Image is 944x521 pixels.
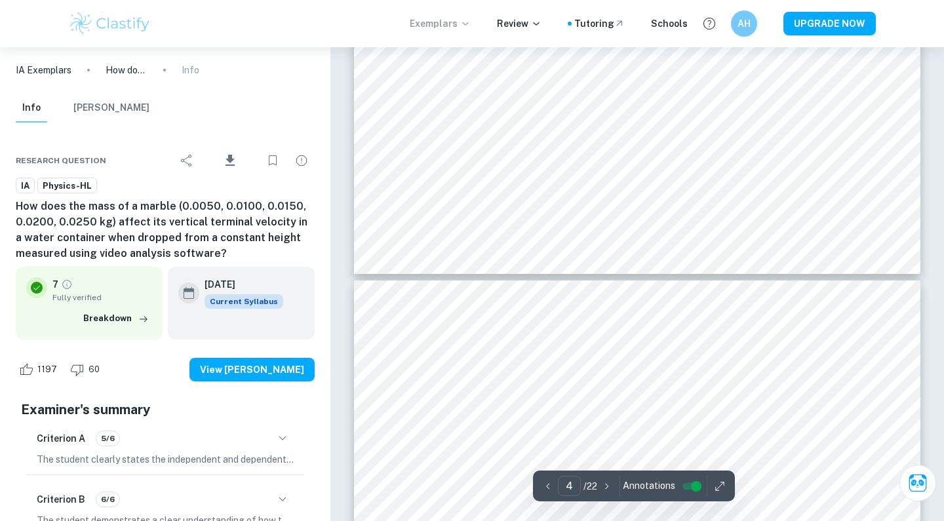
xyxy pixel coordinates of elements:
button: AH [731,10,757,37]
a: IA [16,178,35,194]
span: Fully verified [52,292,152,303]
span: 6/6 [96,493,119,505]
a: Grade fully verified [61,279,73,290]
button: Info [16,94,47,123]
h6: How does the mass of a marble (0.0050, 0.0100, 0.0150, 0.0200, 0.0250 kg) affect its vertical ter... [16,199,315,261]
div: This exemplar is based on the current syllabus. Feel free to refer to it for inspiration/ideas wh... [205,294,283,309]
p: Exemplars [410,16,471,31]
button: View [PERSON_NAME] [189,358,315,381]
p: Review [497,16,541,31]
div: Dislike [67,359,107,380]
button: Ask Clai [899,465,936,501]
div: Download [203,144,257,178]
span: 60 [81,363,107,376]
h6: Criterion A [37,431,85,446]
p: 7 [52,277,58,292]
span: 1197 [30,363,64,376]
button: Breakdown [80,309,152,328]
div: Like [16,359,64,380]
span: Research question [16,155,106,166]
button: Help and Feedback [698,12,720,35]
span: Current Syllabus [205,294,283,309]
span: IA [16,180,34,193]
p: Info [182,63,199,77]
span: Physics-HL [38,180,96,193]
button: [PERSON_NAME] [73,94,149,123]
h5: Examiner's summary [21,400,309,419]
h6: [DATE] [205,277,273,292]
img: Clastify logo [68,10,151,37]
div: Share [174,147,200,174]
p: The student clearly states the independent and dependent variables in the research question but t... [37,452,294,467]
a: Tutoring [574,16,625,31]
a: Physics-HL [37,178,97,194]
div: Report issue [288,147,315,174]
span: 5/6 [96,433,119,444]
p: / 22 [583,479,597,493]
p: How does the mass of a marble (0.0050, 0.0100, 0.0150, 0.0200, 0.0250 kg) affect its vertical ter... [106,63,147,77]
span: Annotations [623,479,675,493]
button: UPGRADE NOW [783,12,876,35]
h6: Criterion B [37,492,85,507]
div: Bookmark [260,147,286,174]
h6: AH [737,16,752,31]
a: IA Exemplars [16,63,71,77]
a: Schools [651,16,688,31]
